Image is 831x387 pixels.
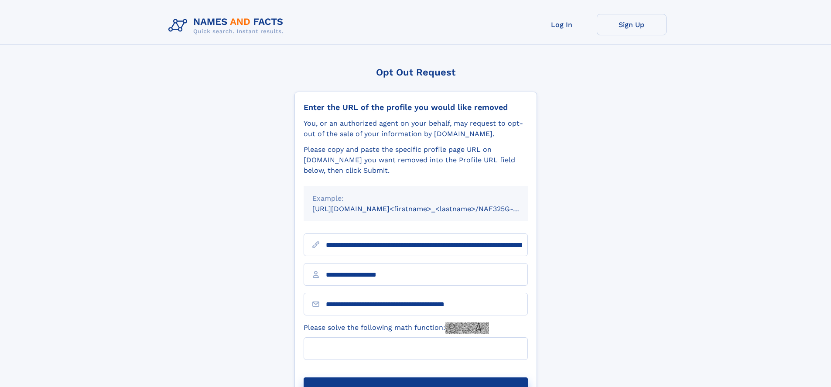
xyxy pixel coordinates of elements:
[304,322,489,334] label: Please solve the following math function:
[527,14,597,35] a: Log In
[294,67,537,78] div: Opt Out Request
[304,144,528,176] div: Please copy and paste the specific profile page URL on [DOMAIN_NAME] you want removed into the Pr...
[312,205,544,213] small: [URL][DOMAIN_NAME]<firstname>_<lastname>/NAF325G-xxxxxxxx
[304,103,528,112] div: Enter the URL of the profile you would like removed
[312,193,519,204] div: Example:
[597,14,667,35] a: Sign Up
[304,118,528,139] div: You, or an authorized agent on your behalf, may request to opt-out of the sale of your informatio...
[165,14,291,38] img: Logo Names and Facts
